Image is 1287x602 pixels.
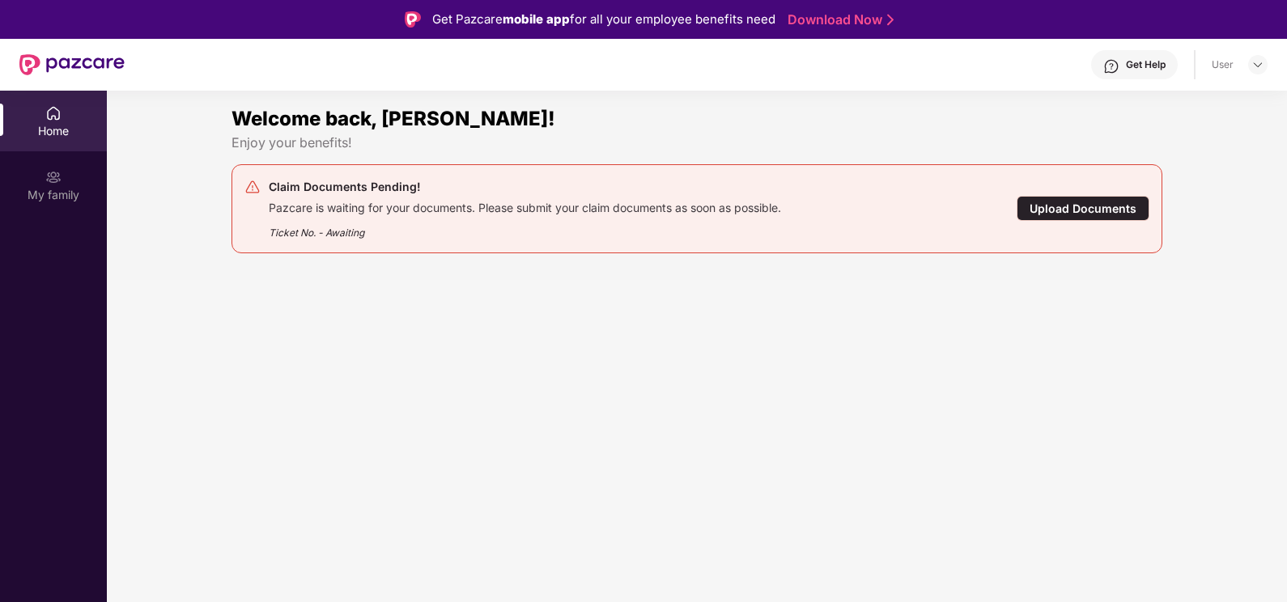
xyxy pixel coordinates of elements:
[231,107,555,130] span: Welcome back, [PERSON_NAME]!
[432,10,775,29] div: Get Pazcare for all your employee benefits need
[269,177,781,197] div: Claim Documents Pending!
[269,215,781,240] div: Ticket No. - Awaiting
[244,179,261,195] img: svg+xml;base64,PHN2ZyB4bWxucz0iaHR0cDovL3d3dy53My5vcmcvMjAwMC9zdmciIHdpZHRoPSIyNCIgaGVpZ2h0PSIyNC...
[19,54,125,75] img: New Pazcare Logo
[788,11,889,28] a: Download Now
[405,11,421,28] img: Logo
[45,105,62,121] img: svg+xml;base64,PHN2ZyBpZD0iSG9tZSIgeG1sbnM9Imh0dHA6Ly93d3cudzMub3JnLzIwMDAvc3ZnIiB3aWR0aD0iMjAiIG...
[231,134,1163,151] div: Enjoy your benefits!
[1212,58,1234,71] div: User
[45,169,62,185] img: svg+xml;base64,PHN2ZyB3aWR0aD0iMjAiIGhlaWdodD0iMjAiIHZpZXdCb3g9IjAgMCAyMCAyMCIgZmlsbD0ibm9uZSIgeG...
[1103,58,1119,74] img: svg+xml;base64,PHN2ZyBpZD0iSGVscC0zMngzMiIgeG1sbnM9Imh0dHA6Ly93d3cudzMub3JnLzIwMDAvc3ZnIiB3aWR0aD...
[887,11,894,28] img: Stroke
[503,11,570,27] strong: mobile app
[1126,58,1166,71] div: Get Help
[1251,58,1264,71] img: svg+xml;base64,PHN2ZyBpZD0iRHJvcGRvd24tMzJ4MzIiIHhtbG5zPSJodHRwOi8vd3d3LnczLm9yZy8yMDAwL3N2ZyIgd2...
[269,197,781,215] div: Pazcare is waiting for your documents. Please submit your claim documents as soon as possible.
[1017,196,1149,221] div: Upload Documents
